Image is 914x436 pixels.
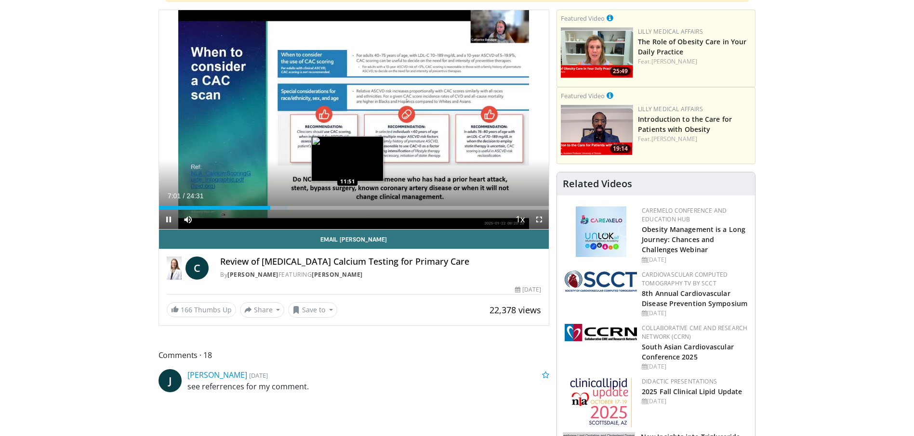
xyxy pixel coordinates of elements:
[183,192,185,200] span: /
[651,57,697,65] a: [PERSON_NAME]
[565,270,637,292] img: 51a70120-4f25-49cc-93a4-67582377e75f.png.150x105_q85_autocrop_double_scale_upscale_version-0.2.png
[187,370,247,380] a: [PERSON_NAME]
[312,270,363,279] a: [PERSON_NAME]
[159,206,549,210] div: Progress Bar
[561,14,605,23] small: Featured Video
[530,210,549,229] button: Fullscreen
[561,105,633,155] img: acc2e291-ced4-4dd5-b17b-d06994da28f3.png.150x105_q85_crop-smart_upscale.png
[642,377,747,386] div: Didactic Presentations
[638,27,703,36] a: Lilly Medical Affairs
[187,381,550,392] p: see referrences for my comment.
[642,342,734,361] a: South Asian Cardiovascular Conference 2025
[642,289,747,308] a: 8th Annual Cardiovascular Disease Prevention Symposium
[561,105,633,155] a: 19:14
[642,309,747,318] div: [DATE]
[181,305,192,314] span: 166
[168,192,181,200] span: 7:01
[638,57,751,66] div: Feat.
[515,285,541,294] div: [DATE]
[638,37,746,56] a: The Role of Obesity Care in Your Daily Practice
[642,256,747,264] div: [DATE]
[565,324,637,341] img: a04ee3ba-8487-4636-b0fb-5e8d268f3737.png.150x105_q85_autocrop_double_scale_upscale_version-0.2.png
[186,192,203,200] span: 24:31
[167,302,236,317] a: 166 Thumbs Up
[610,67,631,76] span: 25:49
[159,349,550,361] span: Comments 18
[159,10,549,230] video-js: Video Player
[178,210,198,229] button: Mute
[561,91,605,100] small: Featured Video
[311,136,384,181] img: image.jpeg
[642,387,742,396] a: 2025 Fall Clinical Lipid Update
[570,377,632,428] img: d65bce67-f81a-47c5-b47d-7b8806b59ca8.jpg.150x105_q85_autocrop_double_scale_upscale_version-0.2.jpg
[227,270,278,279] a: [PERSON_NAME]
[642,324,747,341] a: Collaborative CME and Research Network (CCRN)
[561,27,633,78] a: 25:49
[642,362,747,371] div: [DATE]
[642,206,727,223] a: CaReMeLO Conference and Education Hub
[642,270,728,287] a: Cardiovascular Computed Tomography TV by SCCT
[490,304,541,316] span: 22,378 views
[185,256,209,280] a: C
[240,302,285,318] button: Share
[220,270,541,279] div: By FEATURING
[159,369,182,392] a: J
[563,178,632,190] h4: Related Videos
[642,397,747,406] div: [DATE]
[576,206,626,257] img: 45df64a9-a6de-482c-8a90-ada250f7980c.png.150x105_q85_autocrop_double_scale_upscale_version-0.2.jpg
[610,144,631,153] span: 19:14
[220,256,541,267] h4: Review of [MEDICAL_DATA] Calcium Testing for Primary Care
[510,210,530,229] button: Playback Rate
[642,225,745,254] a: Obesity Management is a Long Journey: Chances and Challenges Webinar
[167,256,182,280] img: Dr. Catherine P. Benziger
[249,371,268,380] small: [DATE]
[159,230,549,249] a: Email [PERSON_NAME]
[159,210,178,229] button: Pause
[638,115,732,134] a: Introduction to the Care for Patients with Obesity
[288,302,337,318] button: Save to
[651,135,697,143] a: [PERSON_NAME]
[638,135,751,143] div: Feat.
[638,105,703,113] a: Lilly Medical Affairs
[561,27,633,78] img: e1208b6b-349f-4914-9dd7-f97803bdbf1d.png.150x105_q85_crop-smart_upscale.png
